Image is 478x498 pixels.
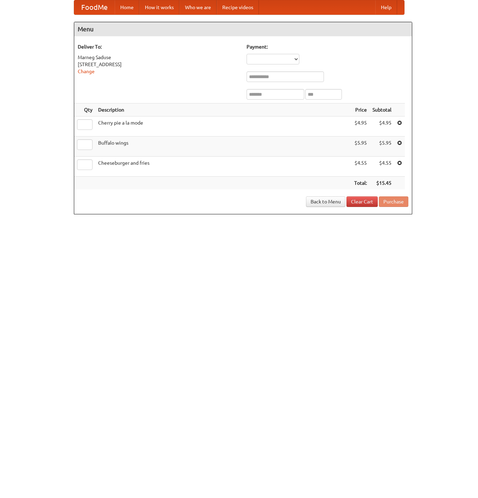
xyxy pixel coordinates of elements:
[351,157,370,177] td: $4.55
[306,196,345,207] a: Back to Menu
[74,22,412,36] h4: Menu
[370,157,394,177] td: $4.55
[95,116,351,137] td: Cherry pie a la mode
[351,177,370,190] th: Total:
[351,116,370,137] td: $4.95
[78,43,240,50] h5: Deliver To:
[139,0,179,14] a: How it works
[78,61,240,68] div: [STREET_ADDRESS]
[351,103,370,116] th: Price
[370,116,394,137] td: $4.95
[95,103,351,116] th: Description
[74,103,95,116] th: Qty
[370,177,394,190] th: $15.45
[78,69,95,74] a: Change
[74,0,115,14] a: FoodMe
[179,0,217,14] a: Who we are
[217,0,259,14] a: Recipe videos
[375,0,397,14] a: Help
[95,137,351,157] td: Buffalo wings
[247,43,408,50] h5: Payment:
[95,157,351,177] td: Cheeseburger and fries
[346,196,378,207] a: Clear Cart
[78,54,240,61] div: Marneg Saduse
[370,103,394,116] th: Subtotal
[351,137,370,157] td: $5.95
[370,137,394,157] td: $5.95
[115,0,139,14] a: Home
[379,196,408,207] button: Purchase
